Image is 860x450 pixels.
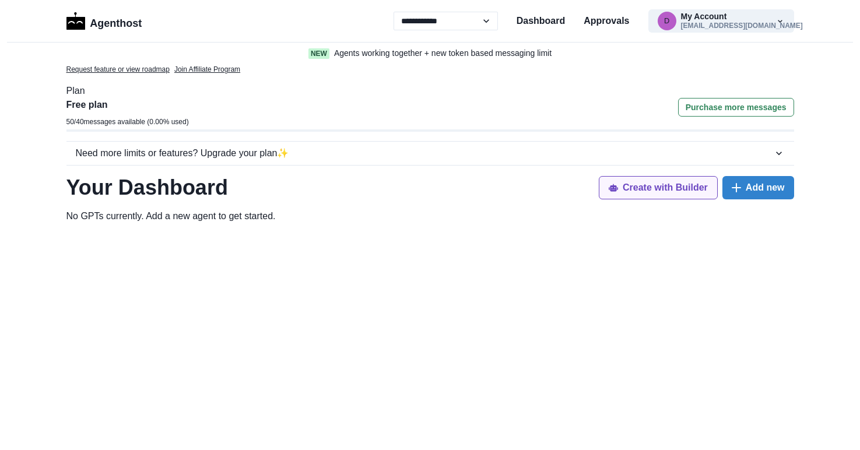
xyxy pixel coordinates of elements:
[334,47,552,59] p: Agents working together + new token based messaging limit
[66,98,189,112] p: Free plan
[66,11,142,31] a: LogoAgenthost
[599,176,718,199] button: Create with Builder
[66,142,794,165] button: Need more limits or features? Upgrade your plan✨
[66,64,170,75] a: Request feature or view roadmap
[517,14,566,28] a: Dashboard
[66,175,228,200] h1: Your Dashboard
[648,9,794,33] button: diontrae@gmail.comMy Account[EMAIL_ADDRESS][DOMAIN_NAME]
[678,98,794,129] a: Purchase more messages
[66,117,189,127] p: 50 / 40 messages available ( 0.00 % used)
[308,48,329,59] span: New
[584,14,629,28] a: Approvals
[76,146,773,160] div: Need more limits or features? Upgrade your plan ✨
[90,11,142,31] p: Agenthost
[284,47,577,59] a: NewAgents working together + new token based messaging limit
[66,12,86,30] img: Logo
[66,84,794,98] p: Plan
[66,209,794,223] p: No GPTs currently. Add a new agent to get started .
[174,64,240,75] a: Join Affiliate Program
[722,176,794,199] button: Add new
[678,98,794,117] button: Purchase more messages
